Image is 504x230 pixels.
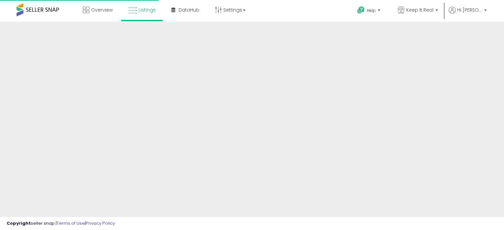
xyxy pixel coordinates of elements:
[406,7,433,13] span: Keep It Real
[457,7,482,13] span: Hi [PERSON_NAME]
[357,6,365,14] i: Get Help
[449,7,487,22] a: Hi [PERSON_NAME]
[86,220,115,226] a: Privacy Policy
[179,7,199,13] span: DataHub
[7,220,115,227] div: seller snap | |
[7,220,31,226] strong: Copyright
[91,7,113,13] span: Overview
[367,8,376,13] span: Help
[57,220,85,226] a: Terms of Use
[352,1,387,22] a: Help
[139,7,156,13] span: Listings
